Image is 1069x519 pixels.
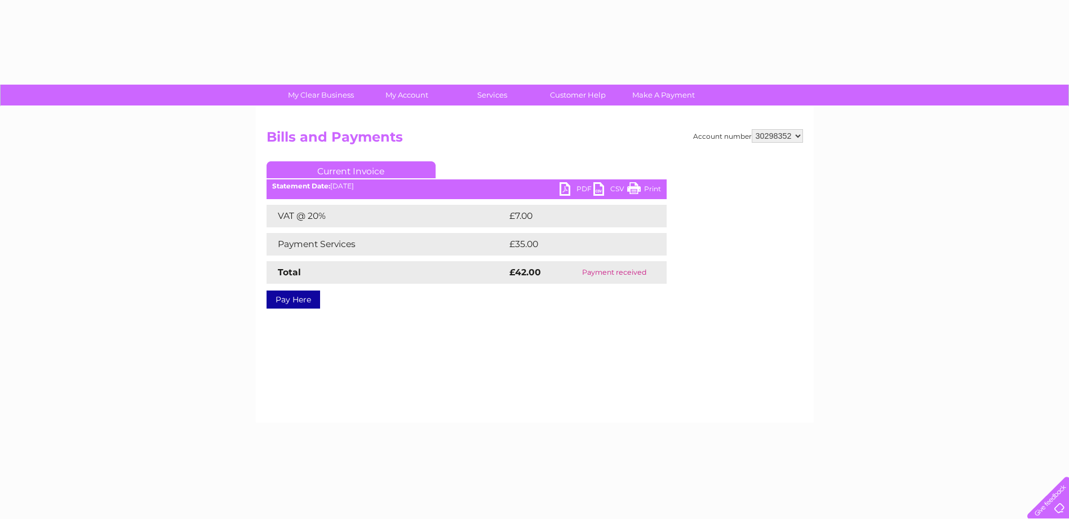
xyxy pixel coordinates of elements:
[267,233,507,256] td: Payment Services
[562,261,666,284] td: Payment received
[560,182,593,199] a: PDF
[507,233,644,256] td: £35.00
[274,85,367,105] a: My Clear Business
[446,85,539,105] a: Services
[693,129,803,143] div: Account number
[509,267,541,278] strong: £42.00
[278,267,301,278] strong: Total
[617,85,710,105] a: Make A Payment
[507,205,640,227] td: £7.00
[272,182,330,190] b: Statement Date:
[593,182,627,199] a: CSV
[360,85,453,105] a: My Account
[267,291,320,309] a: Pay Here
[531,85,624,105] a: Customer Help
[627,182,661,199] a: Print
[267,205,507,227] td: VAT @ 20%
[267,182,667,190] div: [DATE]
[267,129,803,151] h2: Bills and Payments
[267,161,436,178] a: Current Invoice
